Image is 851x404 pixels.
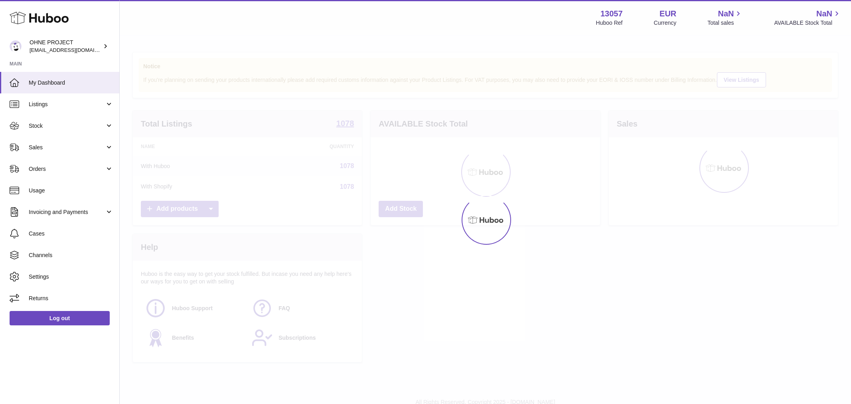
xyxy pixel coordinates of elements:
span: Returns [29,295,113,302]
span: [EMAIL_ADDRESS][DOMAIN_NAME] [30,47,117,53]
img: internalAdmin-13057@internal.huboo.com [10,40,22,52]
span: Sales [29,144,105,151]
span: Channels [29,252,113,259]
strong: EUR [659,8,676,19]
a: NaN Total sales [707,8,743,27]
span: Cases [29,230,113,238]
div: Huboo Ref [596,19,623,27]
a: Log out [10,311,110,325]
span: NaN [816,8,832,19]
a: NaN AVAILABLE Stock Total [774,8,841,27]
span: Invoicing and Payments [29,208,105,216]
strong: 13057 [600,8,623,19]
span: AVAILABLE Stock Total [774,19,841,27]
span: My Dashboard [29,79,113,87]
span: Listings [29,101,105,108]
div: Currency [654,19,677,27]
span: Settings [29,273,113,281]
div: OHNE PROJECT [30,39,101,54]
span: Usage [29,187,113,194]
span: Stock [29,122,105,130]
span: Total sales [707,19,743,27]
span: Orders [29,165,105,173]
span: NaN [718,8,734,19]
